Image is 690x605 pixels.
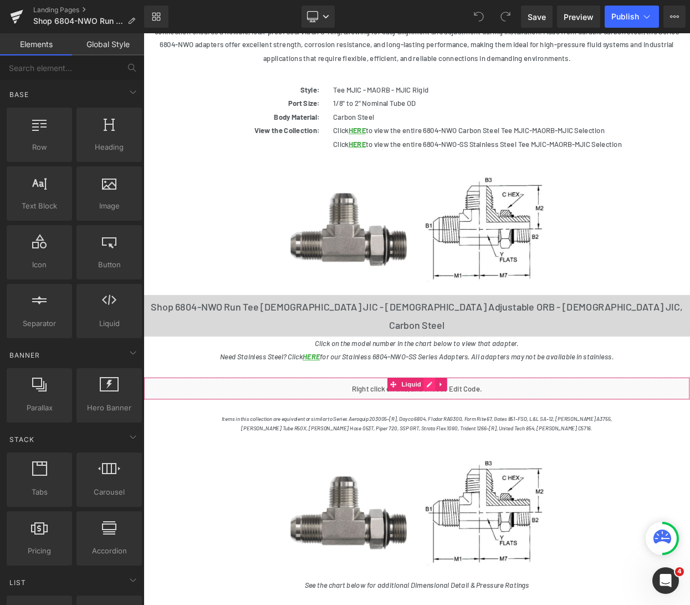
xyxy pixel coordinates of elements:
[10,486,69,498] span: Tabs
[233,61,660,78] h1: Tee MJIC - MAORB - MJIC Rigid
[605,6,659,28] button: Publish
[192,64,216,74] strong: Style:
[564,11,594,23] span: Preview
[233,78,660,94] div: 1/8" to 2" Nominal Tube OD
[8,434,35,445] span: Stack
[233,94,660,111] h1: Carbon Steel
[80,486,139,498] span: Carousel
[72,33,144,55] a: Global Style
[96,469,575,489] i: Items in this collection are equivalent or similar to Series Aeroquip 203005-[R], Dayco 6804, Flo...
[314,423,344,439] span: Liquid
[8,577,27,588] span: List
[10,402,69,414] span: Parallax
[211,375,461,385] i: Click on the model number in the chart below to view that adapter.
[10,545,69,557] span: Pricing
[33,17,123,26] span: Shop 6804-NWO Run Tee [DEMOGRAPHIC_DATA] JIC - [DEMOGRAPHIC_DATA] Adjustable ORB - [DEMOGRAPHIC_D...
[252,114,273,124] a: HERE
[8,350,41,360] span: Banner
[663,6,686,28] button: More
[144,6,168,28] a: New Library
[233,128,660,144] h1: Click to view the entire 6804-NWO-SS Stainless Steel Tee MJIC-MAORB-MJIC Selection
[10,318,69,329] span: Separator
[652,567,679,594] iframe: Intercom live chat
[611,12,639,21] span: Publish
[358,423,372,439] a: Expand / Collapse
[528,11,546,23] span: Save
[80,402,139,414] span: Hero Banner
[252,130,273,141] a: HERE
[8,89,30,100] span: Base
[177,80,216,91] b: Port Size:
[196,392,217,402] a: HERE
[80,545,139,557] span: Accordion
[33,6,144,14] a: Landing Pages
[136,114,216,124] strong: View the Collection:
[10,141,69,153] span: Row
[10,259,69,271] span: Icon
[233,111,660,128] h1: Click to view the entire 6804-NWO Carbon Steel Tee MJIC-MAORB-MJIC Selection
[160,97,216,108] b: Body Material:
[94,392,577,402] i: Need Stainless Steel? Click for our Stainless 6804-NWO-SS Series Adapters. All adapters may not b...
[80,200,139,212] span: Image
[80,259,139,271] span: Button
[675,567,684,576] span: 4
[80,318,139,329] span: Liquid
[494,6,517,28] button: Redo
[80,141,139,153] span: Heading
[557,6,600,28] a: Preview
[10,200,69,212] span: Text Block
[468,6,490,28] button: Undo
